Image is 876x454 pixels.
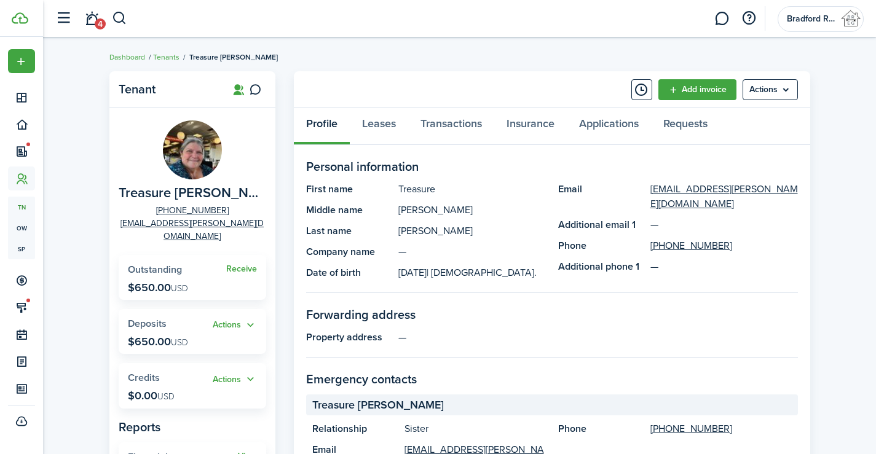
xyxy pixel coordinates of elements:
span: USD [157,390,175,403]
button: Open menu [213,372,257,386]
a: Tenants [153,52,180,63]
panel-main-title: Additional phone 1 [558,259,644,274]
panel-main-title: Tenant [119,82,217,96]
span: USD [171,336,188,349]
a: [PHONE_NUMBER] [650,238,732,253]
button: Open menu [213,318,257,332]
panel-main-description: [PERSON_NAME] [398,224,546,238]
span: Treasure Ingels [119,186,260,201]
button: Open resource center [738,8,759,29]
panel-main-title: Relationship [312,421,398,436]
panel-main-title: Property address [306,330,392,345]
menu-btn: Actions [743,79,798,100]
panel-main-title: Last name [306,224,392,238]
a: Messaging [710,3,733,34]
button: Search [112,8,127,29]
span: Deposits [128,316,167,331]
a: [PHONE_NUMBER] [156,204,229,217]
span: | [DEMOGRAPHIC_DATA]. [427,265,537,280]
panel-main-title: Company name [306,245,392,259]
panel-main-title: Email [558,182,644,211]
panel-main-description: [PERSON_NAME] [398,203,546,217]
a: Add invoice [658,79,736,100]
span: Outstanding [128,262,182,276]
panel-main-description: — [398,330,798,345]
a: Notifications [80,3,103,34]
panel-main-title: Additional email 1 [558,217,644,232]
panel-main-title: Phone [558,238,644,253]
a: [EMAIL_ADDRESS][PERSON_NAME][DOMAIN_NAME] [650,182,798,211]
panel-main-title: First name [306,182,392,197]
panel-main-description: Treasure [398,182,546,197]
panel-main-title: Middle name [306,203,392,217]
img: Bradford Real Estate Group [841,9,861,29]
a: Transactions [408,108,494,145]
span: Credits [128,370,160,385]
panel-main-title: Date of birth [306,265,392,280]
a: sp [8,238,35,259]
panel-main-section-title: Forwarding address [306,305,798,324]
a: ow [8,217,35,238]
a: [EMAIL_ADDRESS][PERSON_NAME][DOMAIN_NAME] [119,217,266,243]
p: $650.00 [128,281,188,294]
button: Timeline [631,79,652,100]
span: 4 [95,18,106,29]
img: Treasure Ingels [163,120,222,179]
button: Actions [213,372,257,386]
button: Open sidebar [52,7,75,30]
panel-main-section-title: Emergency contacts [306,370,798,388]
panel-main-subtitle: Reports [119,418,266,436]
span: USD [171,282,188,295]
a: Receive [226,264,257,274]
panel-main-description: Sister [404,421,546,436]
span: Treasure [PERSON_NAME] [189,52,278,63]
panel-main-title: Phone [558,421,644,436]
button: Open menu [743,79,798,100]
span: Bradford Real Estate Group [787,15,836,23]
panel-main-section-title: Personal information [306,157,798,176]
a: [PHONE_NUMBER] [650,421,732,436]
panel-main-description: [DATE] [398,265,546,280]
a: tn [8,197,35,217]
span: Treasure [PERSON_NAME] [312,397,444,413]
panel-main-description: — [398,245,546,259]
a: Dashboard [109,52,145,63]
img: TenantCloud [12,12,28,24]
button: Actions [213,318,257,332]
p: $650.00 [128,335,188,348]
a: Insurance [494,108,567,145]
button: Open menu [8,49,35,73]
a: Leases [350,108,408,145]
p: $0.00 [128,389,175,402]
a: Applications [567,108,651,145]
a: Requests [651,108,720,145]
